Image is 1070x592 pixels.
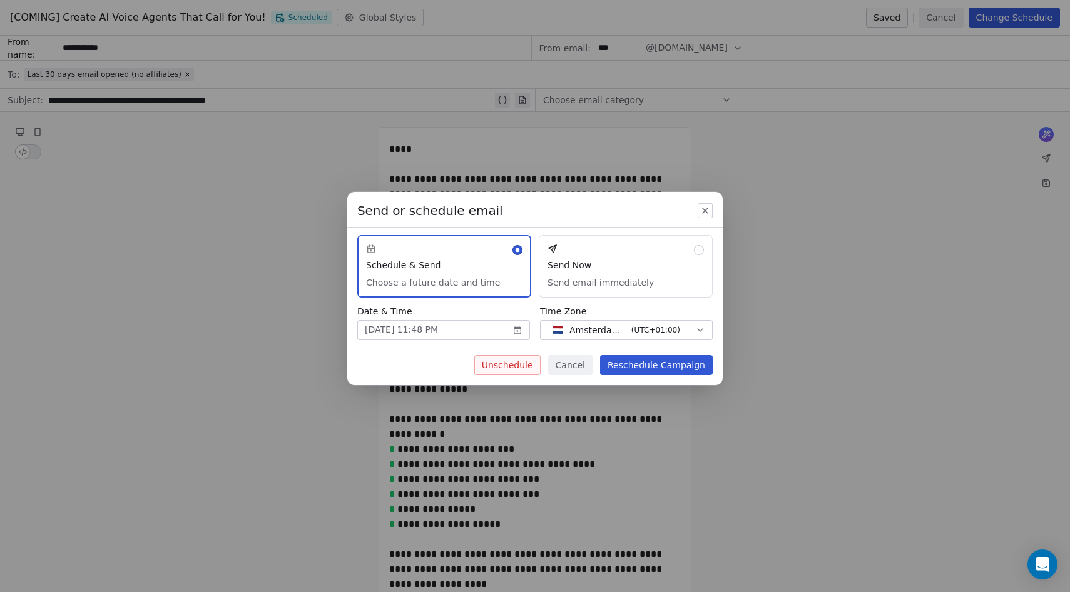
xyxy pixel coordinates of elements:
span: Time Zone [540,305,713,318]
span: Send or schedule email [357,202,503,219]
span: Date & Time [357,305,530,318]
button: Cancel [548,355,593,375]
button: Amsterdam - CET(UTC+01:00) [540,320,713,340]
button: Reschedule Campaign [600,355,713,375]
button: Unschedule [474,355,541,375]
span: ( UTC+01:00 ) [631,324,680,336]
button: [DATE] 11:48 PM [357,320,530,340]
span: [DATE] 11:48 PM [365,323,438,336]
span: Amsterdam - CET [569,324,626,336]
